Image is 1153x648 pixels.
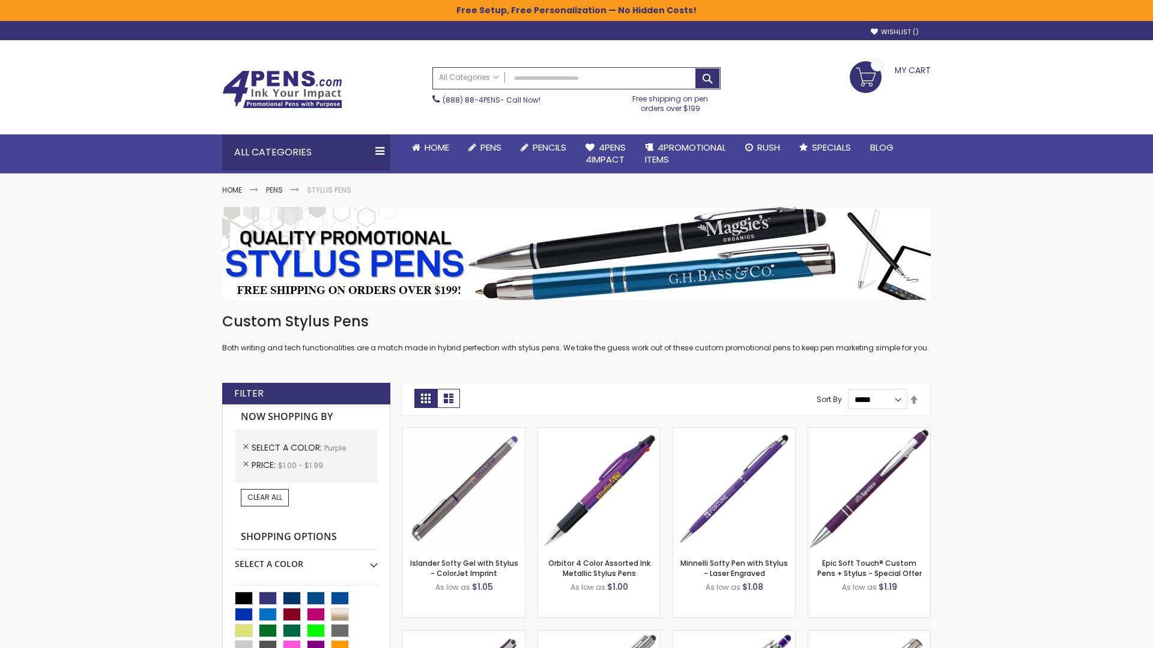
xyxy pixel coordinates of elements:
[548,558,650,578] a: Orbitor 4 Color Assorted Ink Metallic Stylus Pens
[871,28,919,37] a: Wishlist
[252,459,278,471] span: Price
[808,630,930,640] a: Tres-Chic Touch Pen - Standard Laser-Purple
[808,428,930,550] img: 4P-MS8B-Purple
[235,404,378,430] strong: Now Shopping by
[307,185,351,195] strong: Stylus Pens
[433,68,505,88] a: All Categories
[635,134,736,173] a: 4PROMOTIONALITEMS
[234,387,264,400] strong: Filter
[842,582,877,592] span: As low as
[402,134,459,161] a: Home
[222,312,931,331] h1: Custom Stylus Pens
[586,141,626,166] span: 4Pens 4impact
[222,134,390,170] div: All Categories
[410,558,518,578] a: Islander Softy Gel with Stylus - ColorJet Imprint
[480,141,501,154] span: Pens
[252,442,324,454] span: Select A Color
[443,95,540,105] span: - Call Now!
[403,630,525,640] a: Avendale Velvet Touch Stylus Gel Pen-Purple
[414,389,437,408] strong: Grid
[459,134,511,161] a: Pens
[812,141,851,154] span: Specials
[278,460,323,470] span: $1.00 - $1.99
[879,581,897,593] span: $1.19
[861,134,903,161] a: Blog
[266,185,283,195] a: Pens
[241,489,289,506] a: Clear All
[403,428,525,550] img: Islander Softy Gel with Stylus - ColorJet Imprint-Purple
[439,73,499,82] span: All Categories
[235,550,378,570] div: Select A Color
[324,443,346,453] span: Purple
[222,312,931,353] div: Both writing and tech functionalities are a match made in hybrid perfection with stylus pens. We ...
[757,141,780,154] span: Rush
[533,141,566,154] span: Pencils
[443,95,500,105] a: (888) 88-4PENS
[472,581,493,593] span: $1.05
[403,427,525,437] a: Islander Softy Gel with Stylus - ColorJet Imprint-Purple
[706,582,740,592] span: As low as
[870,141,894,154] span: Blog
[645,141,726,166] span: 4PROMOTIONAL ITEMS
[222,70,342,109] img: 4Pens Custom Pens and Promotional Products
[247,492,282,502] span: Clear All
[742,581,763,593] span: $1.08
[673,630,795,640] a: Phoenix Softy with Stylus Pen - Laser-Purple
[607,581,628,593] span: $1.00
[511,134,576,161] a: Pencils
[736,134,790,161] a: Rush
[673,428,795,550] img: Minnelli Softy Pen with Stylus - Laser Engraved-Purple
[680,558,788,578] a: Minnelli Softy Pen with Stylus - Laser Engraved
[790,134,861,161] a: Specials
[235,524,378,550] strong: Shopping Options
[570,582,605,592] span: As low as
[673,427,795,437] a: Minnelli Softy Pen with Stylus - Laser Engraved-Purple
[538,427,660,437] a: Orbitor 4 Color Assorted Ink Metallic Stylus Pens-Purple
[538,630,660,640] a: Tres-Chic with Stylus Metal Pen - Standard Laser-Purple
[808,427,930,437] a: 4P-MS8B-Purple
[435,582,470,592] span: As low as
[222,185,242,195] a: Home
[817,394,842,404] label: Sort By
[817,558,922,578] a: Epic Soft Touch® Custom Pens + Stylus - Special Offer
[425,141,449,154] span: Home
[620,89,721,113] div: Free shipping on pen orders over $199
[538,428,660,550] img: Orbitor 4 Color Assorted Ink Metallic Stylus Pens-Purple
[576,134,635,173] a: 4Pens4impact
[222,207,931,300] img: Stylus Pens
